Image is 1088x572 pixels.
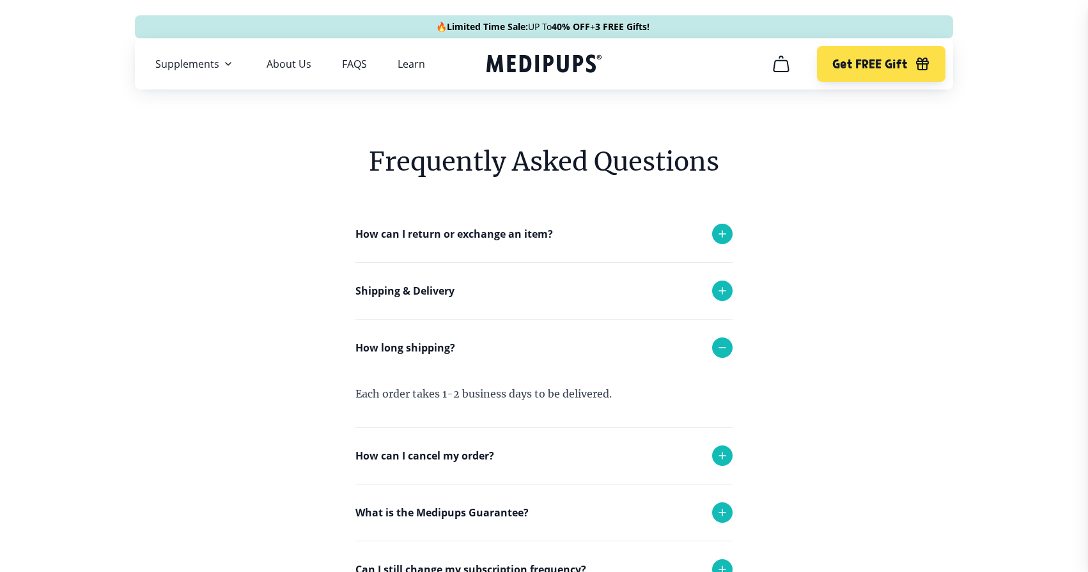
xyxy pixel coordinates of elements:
[355,505,529,520] p: What is the Medipups Guarantee?
[155,58,219,70] span: Supplements
[342,58,367,70] a: FAQS
[398,58,425,70] a: Learn
[355,448,494,463] p: How can I cancel my order?
[817,46,945,82] button: Get FREE Gift
[832,57,907,72] span: Get FREE Gift
[355,376,733,427] div: Each order takes 1-2 business days to be delivered.
[766,49,797,79] button: cart
[355,226,553,242] p: How can I return or exchange an item?
[155,56,236,72] button: Supplements
[355,340,455,355] p: How long shipping?
[267,58,311,70] a: About Us
[355,143,733,180] h6: Frequently Asked Questions
[486,52,602,78] a: Medipups
[355,283,455,298] p: Shipping & Delivery
[436,20,649,33] span: 🔥 UP To +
